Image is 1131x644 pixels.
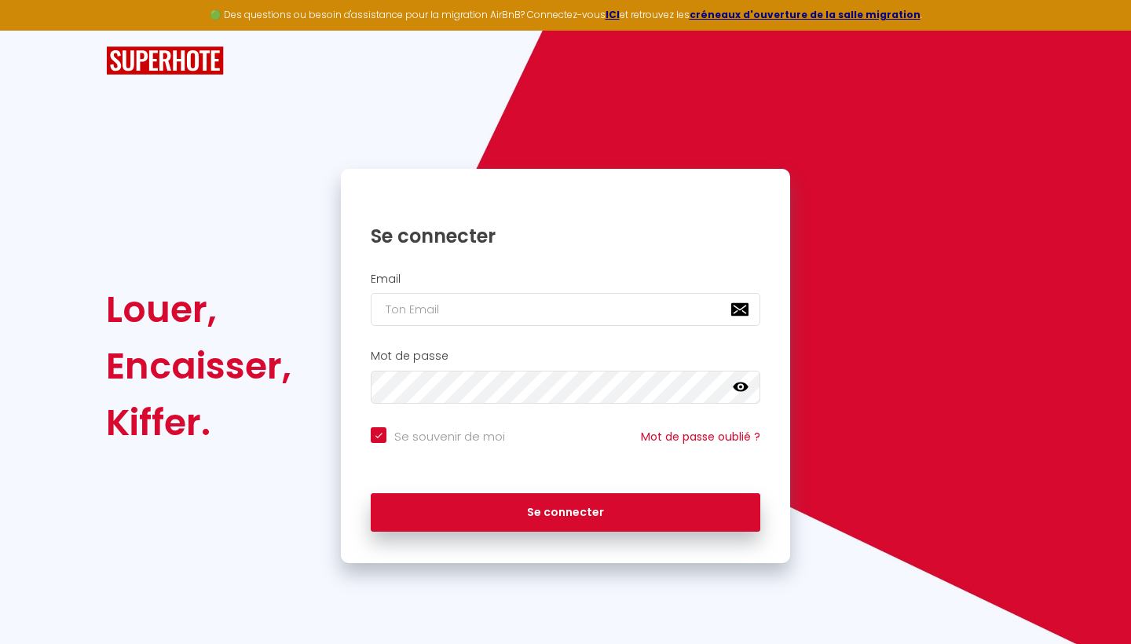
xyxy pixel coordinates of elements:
[106,46,224,75] img: SuperHote logo
[106,394,291,451] div: Kiffer.
[641,429,760,445] a: Mot de passe oublié ?
[371,293,760,326] input: Ton Email
[690,8,921,21] a: créneaux d'ouverture de la salle migration
[106,281,291,338] div: Louer,
[106,338,291,394] div: Encaisser,
[371,493,760,532] button: Se connecter
[371,273,760,286] h2: Email
[371,349,760,363] h2: Mot de passe
[606,8,620,21] a: ICI
[371,224,760,248] h1: Se connecter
